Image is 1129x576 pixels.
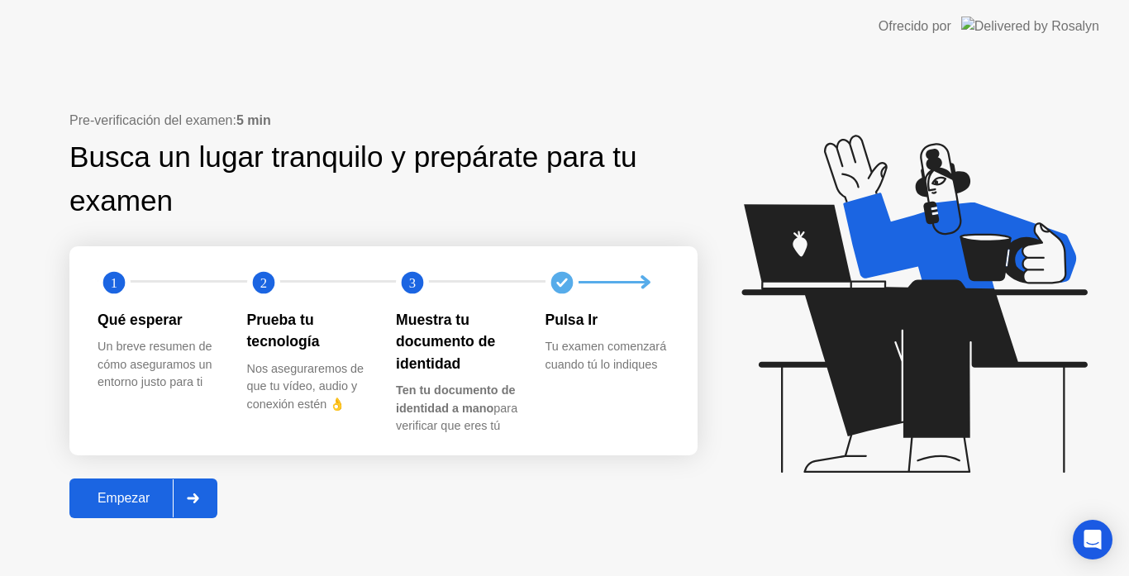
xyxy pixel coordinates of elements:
img: Delivered by Rosalyn [961,17,1099,36]
div: Muestra tu documento de identidad [396,309,519,374]
div: Pre-verificación del examen: [69,111,698,131]
div: Empezar [74,491,173,506]
button: Empezar [69,478,217,518]
div: Nos aseguraremos de que tu vídeo, audio y conexión estén 👌 [247,360,370,414]
div: para verificar que eres tú [396,382,519,436]
div: Busca un lugar tranquilo y prepárate para tu examen [69,136,652,223]
b: 5 min [236,113,271,127]
div: Tu examen comenzará cuando tú lo indiques [545,338,669,374]
b: Ten tu documento de identidad a mano [396,383,515,415]
div: Un breve resumen de cómo aseguramos un entorno justo para ti [98,338,221,392]
div: Prueba tu tecnología [247,309,370,353]
div: Qué esperar [98,309,221,331]
div: Open Intercom Messenger [1073,520,1112,559]
div: Pulsa Ir [545,309,669,331]
text: 3 [409,274,416,290]
text: 1 [111,274,117,290]
text: 2 [260,274,266,290]
div: Ofrecido por [879,17,951,36]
